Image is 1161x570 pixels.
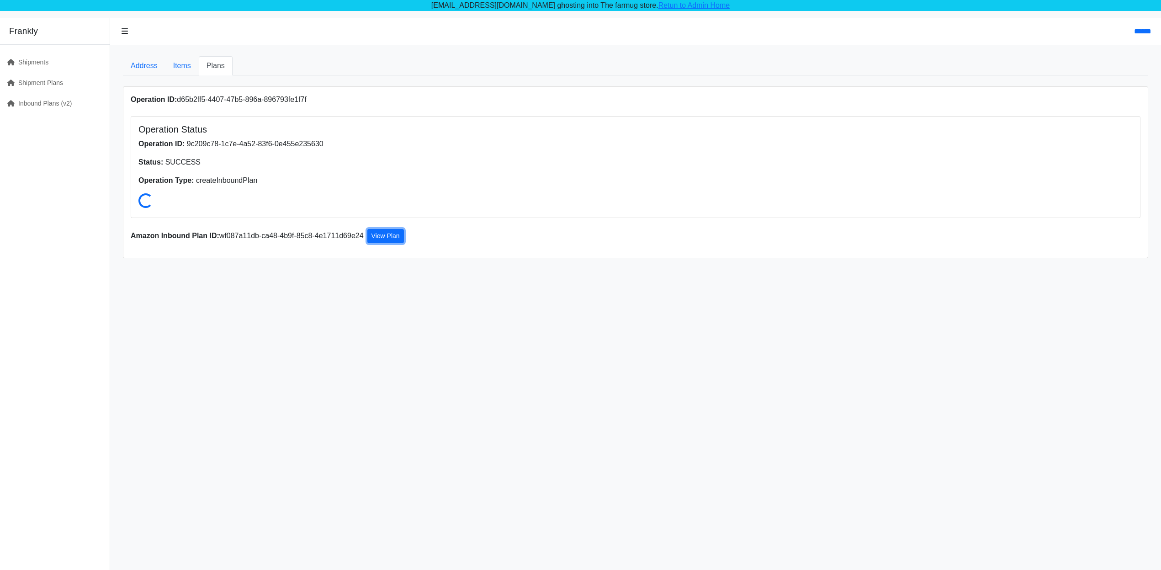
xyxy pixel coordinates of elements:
strong: Operation ID: [131,96,177,103]
a: Items [165,56,199,75]
strong: Amazon Inbound Plan ID: [131,232,219,240]
strong: Operation Type: [138,176,194,184]
p: SUCCESS [138,157,1133,168]
strong: Operation ID: [138,140,185,148]
a: Plans [199,56,233,75]
p: createInboundPlan [138,175,1133,186]
a: Address [123,56,165,75]
p: d65b2ff5-4407-47b5-896a-896793fe1f7f [131,94,1140,105]
strong: Status: [138,158,163,166]
p: wf087a11db-ca48-4b9f-85c8-4e1711d69e24 [131,229,1140,243]
p: 9c209c78-1c7e-4a52-83f6-0e455e235630 [138,139,1133,149]
h5: Operation Status [138,124,1133,135]
a: Retun to Admin Home [658,1,730,9]
a: View Plan [367,229,404,243]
